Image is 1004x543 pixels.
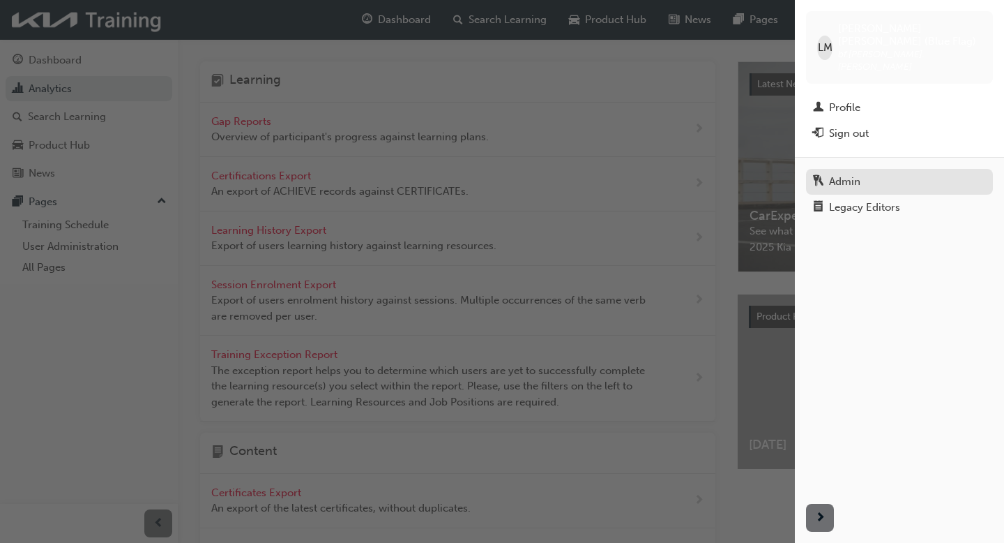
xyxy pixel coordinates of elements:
[838,22,982,47] span: [PERSON_NAME] [PERSON_NAME] (Blue Flag)
[806,195,993,221] a: Legacy Editors
[806,169,993,195] a: Admin
[838,48,925,73] span: bf.[PERSON_NAME].[PERSON_NAME]
[813,128,823,140] span: exit-icon
[829,100,860,116] div: Profile
[815,509,826,527] span: next-icon
[818,40,832,56] span: LM
[806,95,993,121] a: Profile
[829,126,869,142] div: Sign out
[829,174,860,190] div: Admin
[813,102,823,114] span: man-icon
[813,202,823,214] span: notepad-icon
[806,121,993,147] button: Sign out
[813,176,823,188] span: keys-icon
[829,200,900,216] div: Legacy Editors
